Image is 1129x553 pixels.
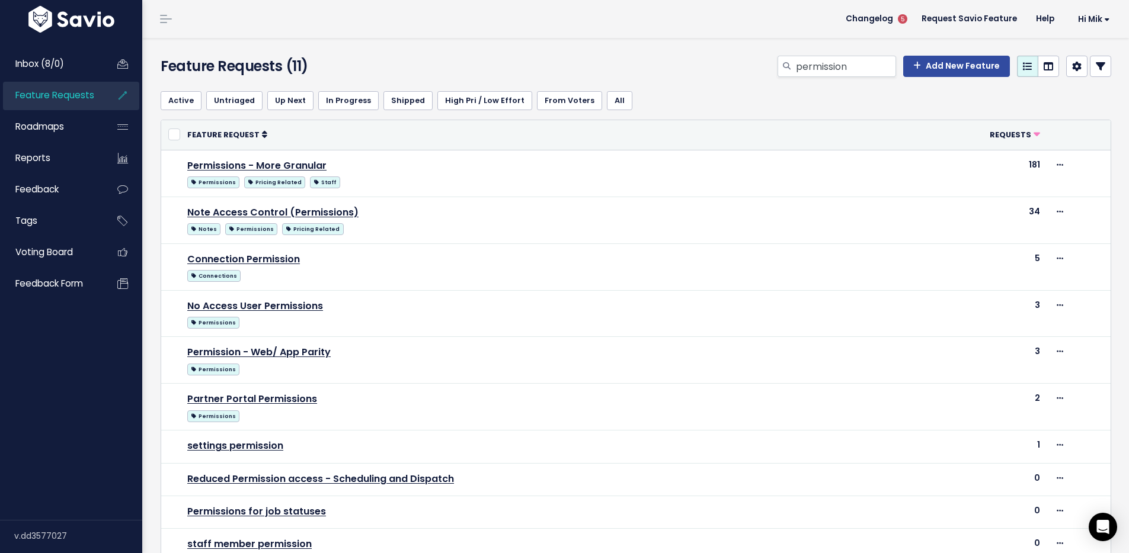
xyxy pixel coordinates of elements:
a: Permissions for job statuses [187,504,326,518]
span: Feedback [15,183,59,195]
a: Feedback [3,176,98,203]
a: Help [1026,10,1064,28]
span: Connections [187,270,241,282]
span: Notes [187,223,220,235]
span: Feedback form [15,277,83,290]
a: Untriaged [206,91,263,110]
h4: Feature Requests (11) [161,56,466,77]
span: Permissions [187,317,239,329]
a: Note Access Control (Permissions) [187,205,359,219]
a: Inbox (8/0) [3,50,98,78]
a: Permissions [187,314,239,329]
a: All [607,91,632,110]
span: Requests [990,130,1031,140]
a: Active [161,91,202,110]
span: Changelog [846,15,893,23]
td: 1 [886,430,1047,463]
input: Search features... [795,56,896,77]
td: 0 [886,463,1047,496]
a: Roadmaps [3,113,98,140]
span: Feature Request [187,130,260,140]
a: staff member permission [187,537,312,551]
ul: Filter feature requests [161,91,1111,110]
a: Permissions [187,174,239,189]
a: From Voters [537,91,602,110]
a: Up Next [267,91,314,110]
span: Pricing Related [282,223,343,235]
span: Roadmaps [15,120,64,133]
td: 3 [886,337,1047,384]
a: Permissions [225,221,277,236]
span: Pricing Related [244,176,305,188]
div: v.dd3577027 [14,520,142,551]
a: Staff [310,174,340,189]
td: 0 [886,496,1047,528]
a: Permissions [187,408,239,423]
a: Connections [187,268,241,282]
td: 34 [886,197,1047,243]
a: Permission - Web/ App Parity [187,345,331,359]
span: Permissions [225,223,277,235]
div: Open Intercom Messenger [1089,513,1117,541]
a: Reduced Permission access - Scheduling and Dispatch [187,472,454,486]
a: Voting Board [3,239,98,266]
a: Pricing Related [282,221,343,236]
td: 181 [886,150,1047,197]
a: Permissions [187,361,239,376]
span: Hi Mik [1078,15,1110,24]
span: Tags [15,214,37,227]
a: settings permission [187,439,283,452]
a: Shipped [383,91,433,110]
span: Permissions [187,410,239,422]
a: Partner Portal Permissions [187,392,317,406]
span: Reports [15,152,50,164]
a: Add New Feature [903,56,1010,77]
a: Requests [990,128,1040,140]
a: Permissions - More Granular [187,159,327,172]
a: No Access User Permissions [187,299,323,313]
span: Permissions [187,176,239,188]
a: High Pri / Low Effort [437,91,532,110]
span: Voting Board [15,246,73,258]
a: Pricing Related [244,174,305,189]
a: Notes [187,221,220,236]
span: Feature Requests [15,89,94,101]
td: 2 [886,384,1047,430]
a: Feature Requests [3,82,98,109]
span: 5 [898,14,907,24]
a: Tags [3,207,98,234]
a: Request Savio Feature [912,10,1026,28]
a: Connection Permission [187,252,300,266]
span: Permissions [187,364,239,375]
a: Reports [3,144,98,172]
a: Hi Mik [1064,10,1120,28]
td: 3 [886,290,1047,337]
img: logo-white.9d6f32f41409.svg [25,6,117,33]
a: In Progress [318,91,379,110]
span: Inbox (8/0) [15,57,64,70]
td: 5 [886,243,1047,290]
a: Feature Request [187,128,267,140]
a: Feedback form [3,270,98,297]
span: Staff [310,176,340,188]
